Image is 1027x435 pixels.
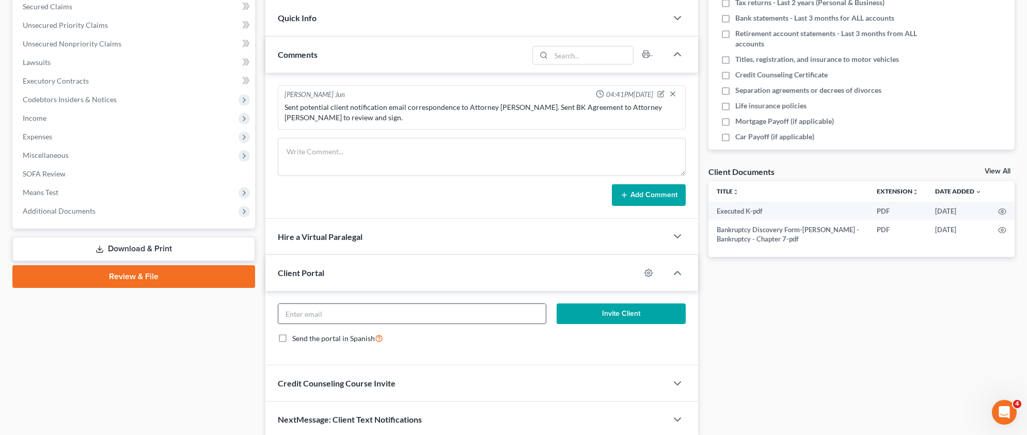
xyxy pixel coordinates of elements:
[12,265,255,288] a: Review & File
[14,72,255,90] a: Executory Contracts
[23,114,46,122] span: Income
[23,76,89,85] span: Executory Contracts
[14,35,255,53] a: Unsecured Nonpriority Claims
[14,53,255,72] a: Lawsuits
[927,220,990,249] td: [DATE]
[278,378,396,388] span: Credit Counseling Course Invite
[23,151,69,159] span: Miscellaneous
[735,132,814,142] span: Car Payoff (if applicable)
[23,39,121,48] span: Unsecured Nonpriority Claims
[23,58,51,67] span: Lawsuits
[278,232,362,241] span: Hire a Virtual Paralegal
[278,304,546,324] input: Enter email
[278,414,422,424] span: NextMessage: Client Text Notifications
[551,46,634,64] input: Search...
[735,85,881,95] span: Separation agreements or decrees of divorces
[733,189,739,195] i: unfold_more
[735,101,807,111] span: Life insurance policies
[14,16,255,35] a: Unsecured Priority Claims
[23,132,52,141] span: Expenses
[292,334,375,343] span: Send the portal in Spanish
[735,54,899,65] span: Titles, registration, and insurance to motor vehicles
[868,202,927,220] td: PDF
[735,70,828,80] span: Credit Counseling Certificate
[912,189,919,195] i: unfold_more
[927,202,990,220] td: [DATE]
[735,116,834,126] span: Mortgage Payoff (if applicable)
[708,220,868,249] td: Bankruptcy Discovery Form-[PERSON_NAME] - Bankruptcy - Chapter 7-pdf
[23,206,96,215] span: Additional Documents
[985,168,1010,175] a: View All
[285,102,679,123] div: Sent potential client notification email correspondence to Attorney [PERSON_NAME]. Sent BK Agreem...
[877,187,919,195] a: Extensionunfold_more
[735,13,894,23] span: Bank statements - Last 3 months for ALL accounts
[717,187,739,195] a: Titleunfold_more
[23,188,58,197] span: Means Test
[12,237,255,261] a: Download & Print
[992,400,1017,425] iframe: Intercom live chat
[1013,400,1021,408] span: 4
[975,189,982,195] i: expand_more
[557,303,686,324] button: Invite Client
[935,187,982,195] a: Date Added expand_more
[606,90,653,100] span: 04:41PM[DATE]
[735,28,929,49] span: Retirement account statements - Last 3 months from ALL accounts
[285,90,345,100] div: [PERSON_NAME] Jun
[14,165,255,183] a: SOFA Review
[23,21,108,29] span: Unsecured Priority Claims
[708,166,775,177] div: Client Documents
[612,184,686,206] button: Add Comment
[278,13,317,23] span: Quick Info
[708,202,868,220] td: Executed K-pdf
[278,268,324,278] span: Client Portal
[23,2,72,11] span: Secured Claims
[278,50,318,59] span: Comments
[23,169,66,178] span: SOFA Review
[868,220,927,249] td: PDF
[23,95,117,104] span: Codebtors Insiders & Notices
